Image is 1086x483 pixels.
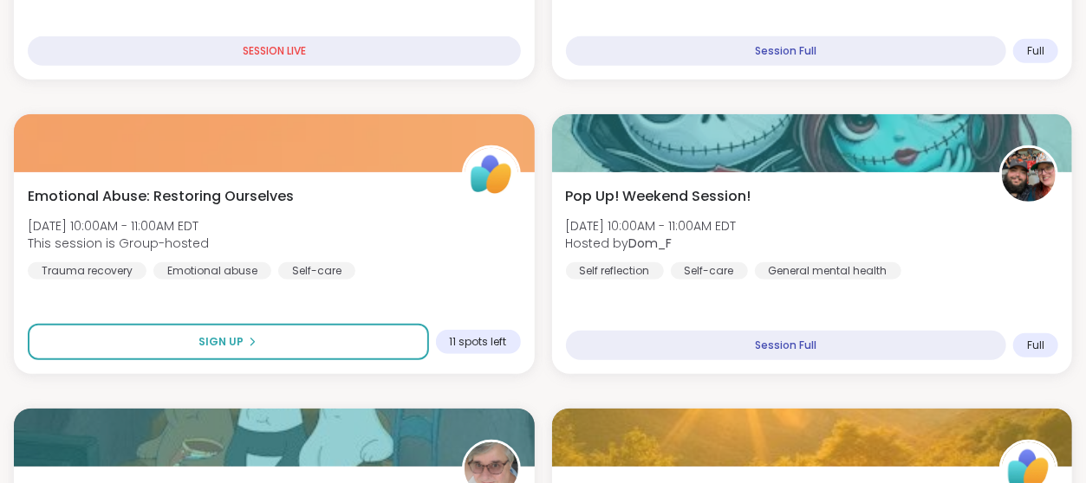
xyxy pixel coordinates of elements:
span: Hosted by [566,235,737,252]
div: Self-care [671,262,748,280]
div: Session Full [566,331,1007,360]
div: Trauma recovery [28,262,146,280]
button: Sign Up [28,324,429,360]
span: Full [1027,44,1044,58]
span: This session is Group-hosted [28,235,209,252]
img: Dom_F [1002,148,1056,202]
span: Full [1027,338,1044,352]
span: [DATE] 10:00AM - 11:00AM EDT [566,217,737,235]
div: Self reflection [566,262,664,280]
b: Dom_F [629,235,673,252]
img: ShareWell [465,148,518,202]
div: SESSION LIVE [28,36,521,66]
span: Pop Up! Weekend Session! [566,186,751,207]
span: Emotional Abuse: Restoring Ourselves [28,186,294,207]
div: Self-care [278,262,355,280]
div: General mental health [755,262,901,280]
span: 11 spots left [450,335,507,349]
div: Emotional abuse [153,262,271,280]
span: [DATE] 10:00AM - 11:00AM EDT [28,217,209,235]
div: Session Full [566,36,1007,66]
span: Sign Up [198,334,244,350]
